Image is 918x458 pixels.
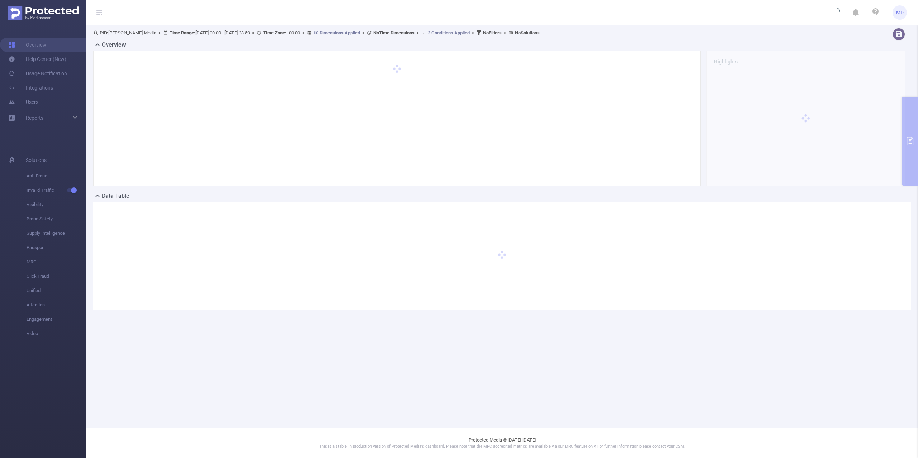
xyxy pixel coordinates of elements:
span: > [415,30,421,35]
h2: Data Table [102,192,129,200]
span: MD [896,5,904,20]
a: Overview [9,38,46,52]
span: > [360,30,367,35]
footer: Protected Media © [DATE]-[DATE] [86,428,918,458]
span: Video [27,326,86,341]
u: 10 Dimensions Applied [313,30,360,35]
span: > [470,30,477,35]
span: Attention [27,298,86,312]
b: Time Range: [170,30,195,35]
span: Visibility [27,197,86,212]
a: Help Center (New) [9,52,66,66]
span: [PERSON_NAME] Media [DATE] 00:00 - [DATE] 23:59 +00:00 [93,30,540,35]
i: icon: loading [832,8,840,18]
span: Brand Safety [27,212,86,226]
a: Integrations [9,81,53,95]
b: No Time Dimensions [373,30,415,35]
span: Click Fraud [27,269,86,283]
b: No Solutions [515,30,540,35]
a: Users [9,95,38,109]
span: MRC [27,255,86,269]
span: > [250,30,257,35]
i: icon: user [93,30,100,35]
b: Time Zone: [263,30,287,35]
span: Solutions [26,153,47,167]
a: Reports [26,111,43,125]
span: Supply Intelligence [27,226,86,240]
span: Invalid Traffic [27,183,86,197]
span: Engagement [27,312,86,326]
b: PID: [100,30,108,35]
span: > [156,30,163,35]
img: Protected Media [8,6,79,20]
span: Unified [27,283,86,298]
span: Anti-Fraud [27,169,86,183]
b: No Filters [483,30,502,35]
span: Passport [27,240,86,255]
span: > [502,30,508,35]
p: This is a stable, in production version of Protected Media's dashboard. Please note that the MRC ... [104,444,900,450]
span: > [300,30,307,35]
u: 2 Conditions Applied [428,30,470,35]
a: Usage Notification [9,66,67,81]
h2: Overview [102,40,126,49]
span: Reports [26,115,43,121]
